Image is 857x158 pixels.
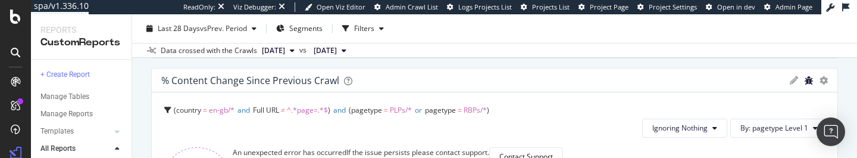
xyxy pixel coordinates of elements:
span: Full URL [253,105,279,115]
span: Last 28 Days [158,23,200,33]
div: + Create Report [40,69,90,81]
span: PLPs/* [390,105,412,115]
a: Manage Reports [40,108,123,120]
span: RBPs/* [464,105,487,115]
div: Manage Reports [40,108,93,120]
span: country [176,105,201,115]
span: en-gb/* [209,105,234,115]
a: Open in dev [706,2,755,12]
a: Logs Projects List [447,2,512,12]
span: vs [299,45,309,55]
button: Ignoring Nothing [642,119,727,138]
button: Segments [271,19,327,38]
a: Projects List [521,2,570,12]
div: Manage Tables [40,91,89,103]
span: and [333,105,346,115]
a: Manage Tables [40,91,123,103]
span: Projects List [532,2,570,11]
span: Admin Crawl List [386,2,438,11]
button: Filters [337,19,389,38]
span: = [203,105,207,115]
span: Admin Page [775,2,812,11]
span: 2025 Aug. 17th [262,45,285,56]
button: [DATE] [257,44,299,58]
div: ReadOnly: [183,2,215,12]
span: Open Viz Editor [317,2,365,11]
span: Ignoring Nothing [652,123,708,133]
span: By: pagetype Level 1 [740,123,808,133]
span: vs Prev. Period [200,23,247,33]
button: [DATE] [309,44,351,58]
a: Project Settings [637,2,697,12]
span: pagetype [351,105,382,115]
span: Segments [289,23,323,33]
span: Project Settings [649,2,697,11]
a: Project Page [578,2,628,12]
span: ≠ [281,105,285,115]
div: Viz Debugger: [233,2,276,12]
span: pagetype [425,105,456,115]
a: Admin Crawl List [374,2,438,12]
button: By: pagetype Level 1 [730,119,828,138]
span: and [237,105,250,115]
a: + Create Report [40,69,123,81]
span: = [458,105,462,115]
div: Data crossed with the Crawls [161,45,257,56]
span: Logs Projects List [458,2,512,11]
div: gear [820,76,828,85]
span: or [415,105,422,115]
span: 2025 Jul. 20th [314,45,337,56]
div: % Content Change since Previous Crawl [161,75,339,86]
span: = [384,105,388,115]
div: Templates [40,125,74,138]
div: CustomReports [40,36,122,49]
span: Open in dev [717,2,755,11]
button: Last 28 DaysvsPrev. Period [142,19,261,38]
div: bug [804,76,814,85]
a: Templates [40,125,111,138]
a: All Reports [40,142,111,155]
div: Filters [354,23,374,33]
div: All Reports [40,142,76,155]
a: Open Viz Editor [305,2,365,12]
span: Project Page [590,2,628,11]
div: Open Intercom Messenger [817,117,845,146]
div: Reports [40,24,122,36]
span: ^.*page=.*$ [287,105,328,115]
a: Admin Page [764,2,812,12]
